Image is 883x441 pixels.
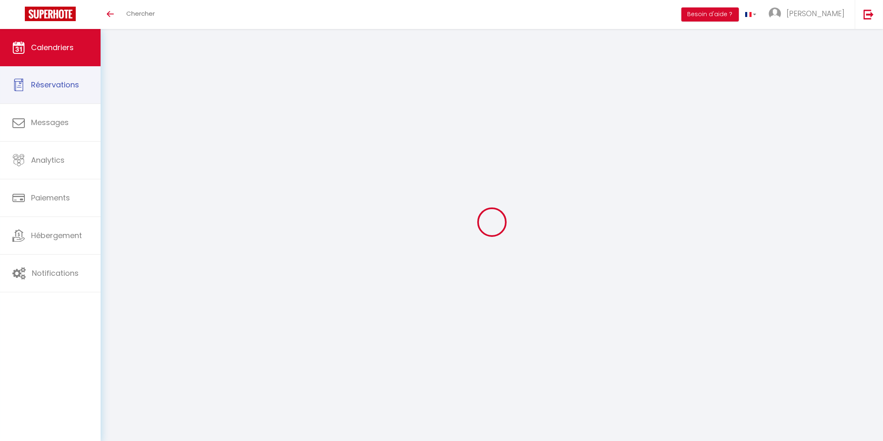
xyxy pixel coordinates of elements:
button: Besoin d'aide ? [681,7,739,22]
span: Réservations [31,80,79,90]
span: Messages [31,117,69,128]
span: Chercher [126,9,155,18]
span: [PERSON_NAME] [787,8,845,19]
span: Notifications [32,268,79,278]
span: Analytics [31,155,65,165]
img: logout [864,9,874,19]
span: Hébergement [31,230,82,241]
span: Calendriers [31,42,74,53]
img: ... [769,7,781,20]
span: Paiements [31,193,70,203]
img: Super Booking [25,7,76,21]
